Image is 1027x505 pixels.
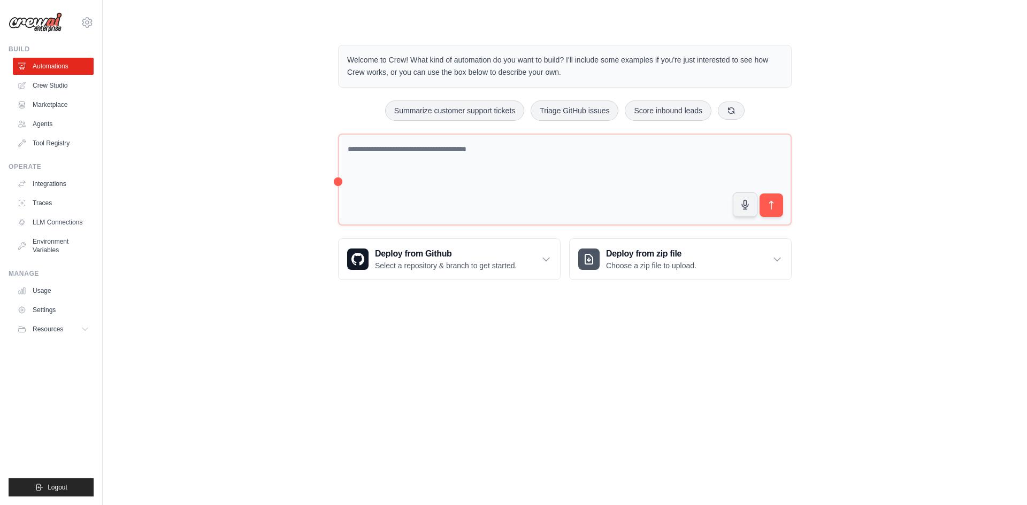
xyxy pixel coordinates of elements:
[606,247,696,260] h3: Deploy from zip file
[385,100,524,121] button: Summarize customer support tickets
[13,282,94,299] a: Usage
[48,483,67,492] span: Logout
[625,100,711,121] button: Score inbound leads
[13,321,94,338] button: Resources
[375,247,517,260] h3: Deploy from Github
[13,58,94,75] a: Automations
[9,478,94,496] button: Logout
[13,135,94,152] a: Tool Registry
[13,233,94,259] a: Environment Variables
[13,301,94,318] a: Settings
[9,162,94,171] div: Operate
[9,45,94,53] div: Build
[531,100,618,121] button: Triage GitHub issues
[13,77,94,94] a: Crew Studio
[13,175,94,192] a: Integrations
[33,325,63,333] span: Resources
[13,96,94,113] a: Marketplace
[347,54,783,79] p: Welcome to Crew! What kind of automation do you want to build? I'll include some examples if you'...
[13,214,94,231] a: LLM Connections
[375,260,517,271] p: Select a repository & branch to get started.
[9,269,94,278] div: Manage
[9,12,62,33] img: Logo
[13,115,94,133] a: Agents
[13,195,94,212] a: Traces
[606,260,696,271] p: Choose a zip file to upload.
